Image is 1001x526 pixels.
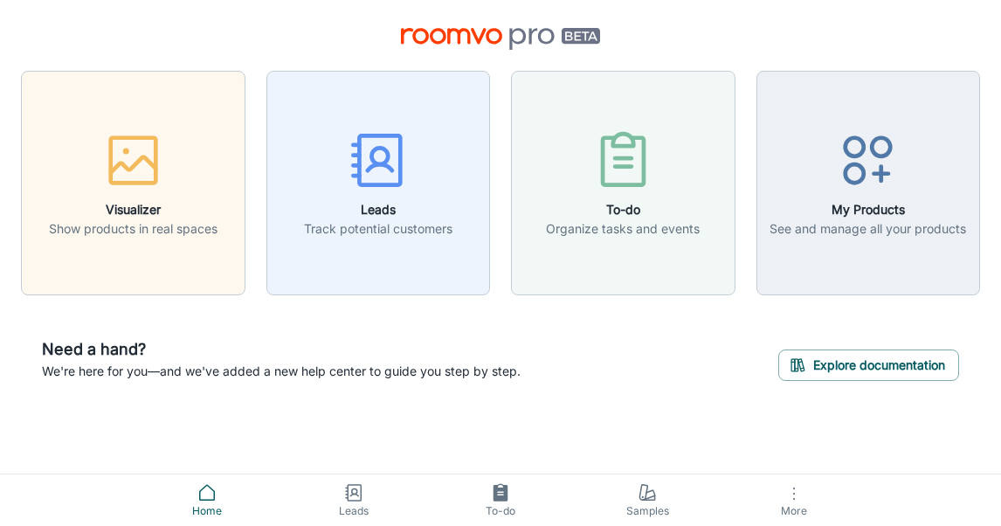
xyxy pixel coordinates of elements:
a: Home [134,474,280,526]
h6: Leads [304,200,452,219]
a: LeadsTrack potential customers [266,173,491,190]
p: Organize tasks and events [546,219,700,239]
h6: Need a hand? [42,337,521,362]
h6: My Products [770,200,966,219]
span: More [731,504,857,517]
span: Leads [291,503,417,519]
h6: Visualizer [49,200,217,219]
a: Explore documentation [778,355,959,372]
a: Leads [280,474,427,526]
h6: To-do [546,200,700,219]
span: Home [144,503,270,519]
span: Samples [584,503,710,519]
span: To-do [438,503,563,519]
button: Explore documentation [778,350,959,381]
p: Show products in real spaces [49,219,217,239]
button: To-doOrganize tasks and events [511,71,735,295]
button: LeadsTrack potential customers [266,71,491,295]
button: My ProductsSee and manage all your products [756,71,981,295]
p: We're here for you—and we've added a new help center to guide you step by step. [42,362,521,381]
img: Roomvo PRO Beta [401,28,601,50]
p: Track potential customers [304,219,452,239]
a: To-do [427,474,574,526]
a: My ProductsSee and manage all your products [756,173,981,190]
button: VisualizerShow products in real spaces [21,71,245,295]
p: See and manage all your products [770,219,966,239]
a: Samples [574,474,721,526]
a: To-doOrganize tasks and events [511,173,735,190]
button: More [721,474,867,526]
